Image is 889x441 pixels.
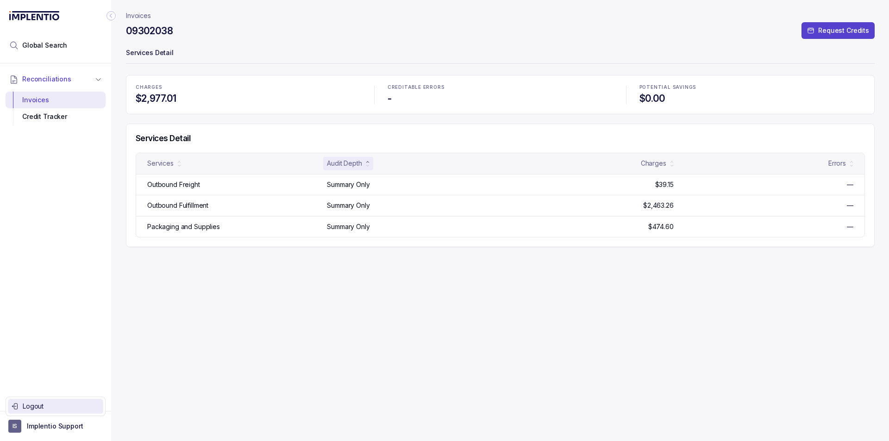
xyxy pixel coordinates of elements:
p: Implentio Support [27,422,83,431]
p: Services Detail [126,44,875,63]
h5: Services Detail [136,133,865,143]
div: Reconciliations [6,90,106,127]
p: Packaging and Supplies [147,222,220,231]
div: Collapse Icon [106,10,117,21]
button: Request Credits [801,22,875,39]
h4: $0.00 [639,92,865,105]
div: Audit Depth [327,159,362,168]
p: $474.60 [648,222,674,231]
h4: - [388,92,613,105]
span: — [847,180,853,189]
span: Global Search [22,41,67,50]
p: CREDITABLE ERRORS [388,85,613,90]
nav: breadcrumb [126,11,151,20]
p: CHARGES [136,85,361,90]
p: $39.15 [655,180,674,189]
p: Summary Only [327,201,369,210]
div: Services [147,159,174,168]
a: Invoices [126,11,151,20]
p: Logout [23,402,100,411]
div: Charges [641,159,666,168]
span: Reconciliations [22,75,71,84]
h4: 09302038 [126,25,173,37]
button: User initialsImplentio Support [8,420,103,433]
p: Summary Only [327,180,369,189]
p: Outbound Fulfillment [147,201,208,210]
span: User initials [8,420,21,433]
p: Request Credits [818,26,869,35]
p: $2,463.26 [643,201,674,210]
span: — [847,222,853,231]
button: Reconciliations [6,69,106,89]
p: POTENTIAL SAVINGS [639,85,865,90]
div: Errors [828,159,846,168]
p: Outbound Freight [147,180,200,189]
h4: $2,977.01 [136,92,361,105]
span: — [847,201,853,210]
div: Credit Tracker [13,108,98,125]
div: Invoices [13,92,98,108]
p: Summary Only [327,222,369,231]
